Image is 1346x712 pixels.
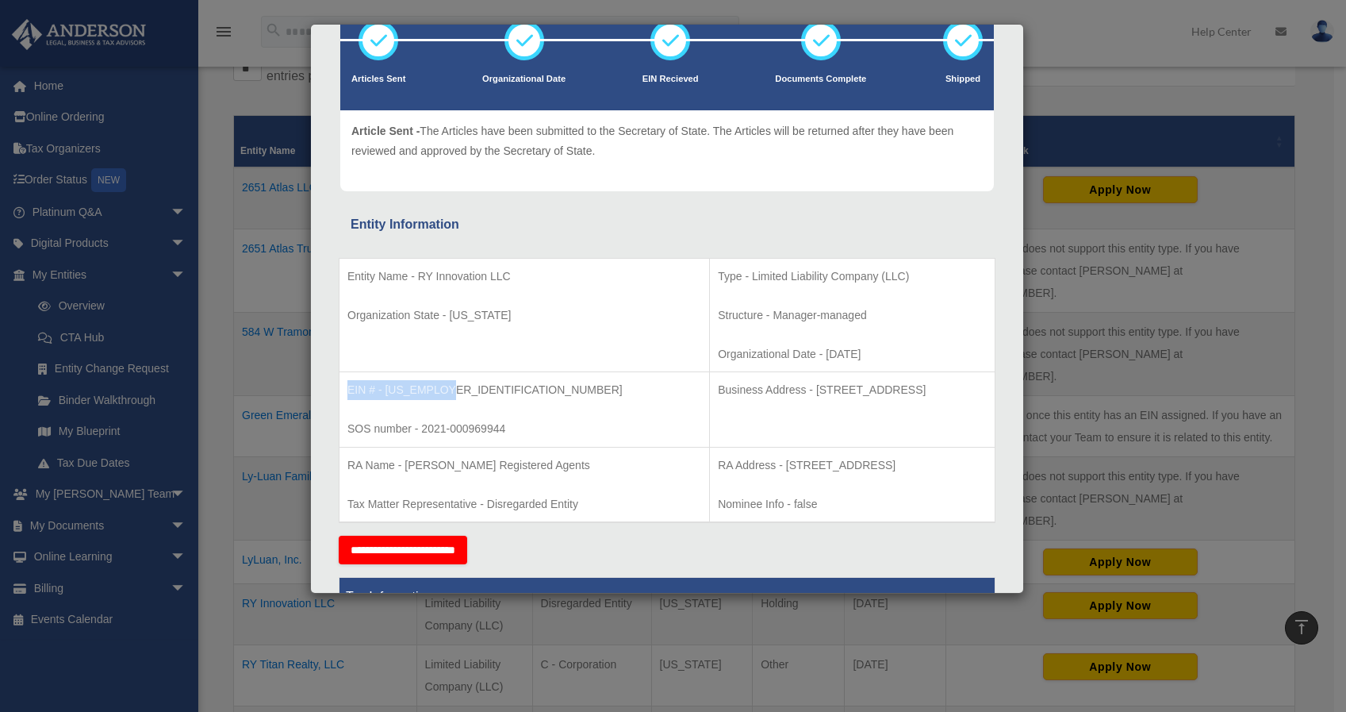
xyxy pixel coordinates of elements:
[347,419,701,439] p: SOS number - 2021-000969944
[347,380,701,400] p: EIN # - [US_EMPLOYER_IDENTIFICATION_NUMBER]
[718,306,987,325] p: Structure - Manager-managed
[351,71,405,87] p: Articles Sent
[347,267,701,287] p: Entity Name - RY Innovation LLC
[718,456,987,475] p: RA Address - [STREET_ADDRESS]
[347,306,701,325] p: Organization State - [US_STATE]
[718,267,987,287] p: Type - Limited Liability Company (LLC)
[718,344,987,364] p: Organizational Date - [DATE]
[347,456,701,475] p: RA Name - [PERSON_NAME] Registered Agents
[718,495,987,514] p: Nominee Info - false
[351,214,984,236] div: Entity Information
[943,71,983,87] p: Shipped
[339,578,995,617] th: Tax Information
[351,121,983,160] p: The Articles have been submitted to the Secretary of State. The Articles will be returned after t...
[642,71,699,87] p: EIN Recieved
[482,71,566,87] p: Organizational Date
[351,125,420,137] span: Article Sent -
[718,380,987,400] p: Business Address - [STREET_ADDRESS]
[347,495,701,514] p: Tax Matter Representative - Disregarded Entity
[775,71,866,87] p: Documents Complete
